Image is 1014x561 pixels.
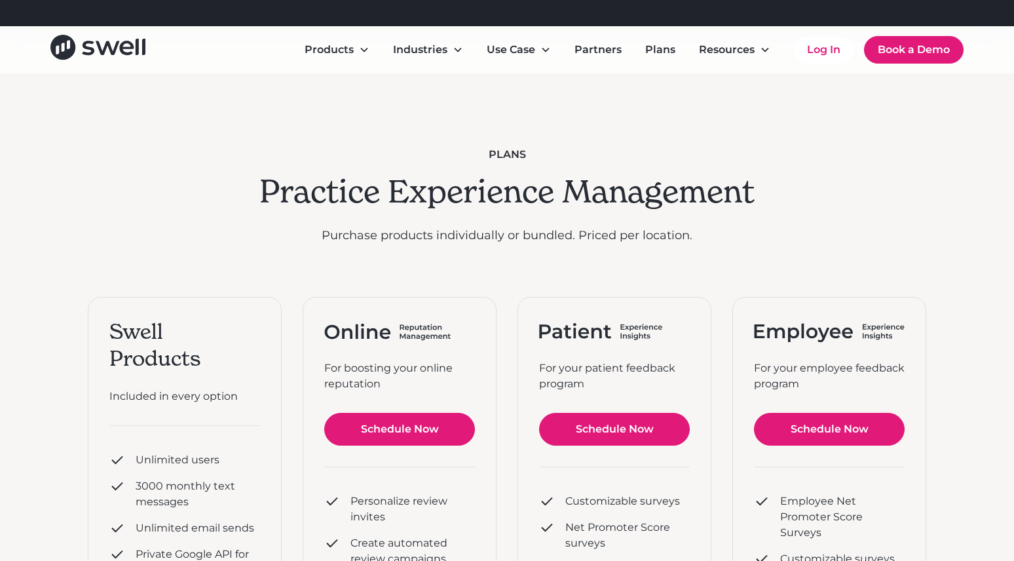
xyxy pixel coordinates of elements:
div: For your employee feedback program [754,360,905,392]
div: plans [259,147,755,163]
div: For your patient feedback program [539,360,690,392]
h2: Practice Experience Management [259,173,755,211]
div: Net Promoter Score surveys [565,520,690,551]
a: Book a Demo [864,36,964,64]
div: Customizable surveys [565,493,680,509]
div: Use Case [476,37,561,63]
div: Personalize review invites [350,493,475,525]
a: Plans [635,37,686,63]
a: Schedule Now [539,413,690,446]
div: Industries [383,37,474,63]
a: home [50,35,145,64]
a: Schedule Now [754,413,905,446]
div: 3000 monthly text messages [136,478,260,510]
div: Employee Net Promoter Score Surveys [780,493,905,541]
a: Schedule Now [324,413,475,446]
div: Resources [688,37,781,63]
div: Products [305,42,354,58]
div: Resources [699,42,755,58]
p: Purchase products individually or bundled. Priced per location. [259,227,755,244]
div: Products [294,37,380,63]
a: Partners [564,37,632,63]
a: Log In [794,37,854,63]
div: Swell Products [109,319,260,373]
div: Included in every option [109,389,260,404]
div: Unlimited email sends [136,520,254,536]
div: For boosting your online reputation [324,360,475,392]
div: Unlimited users [136,452,219,468]
div: Use Case [487,42,535,58]
div: Industries [393,42,447,58]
